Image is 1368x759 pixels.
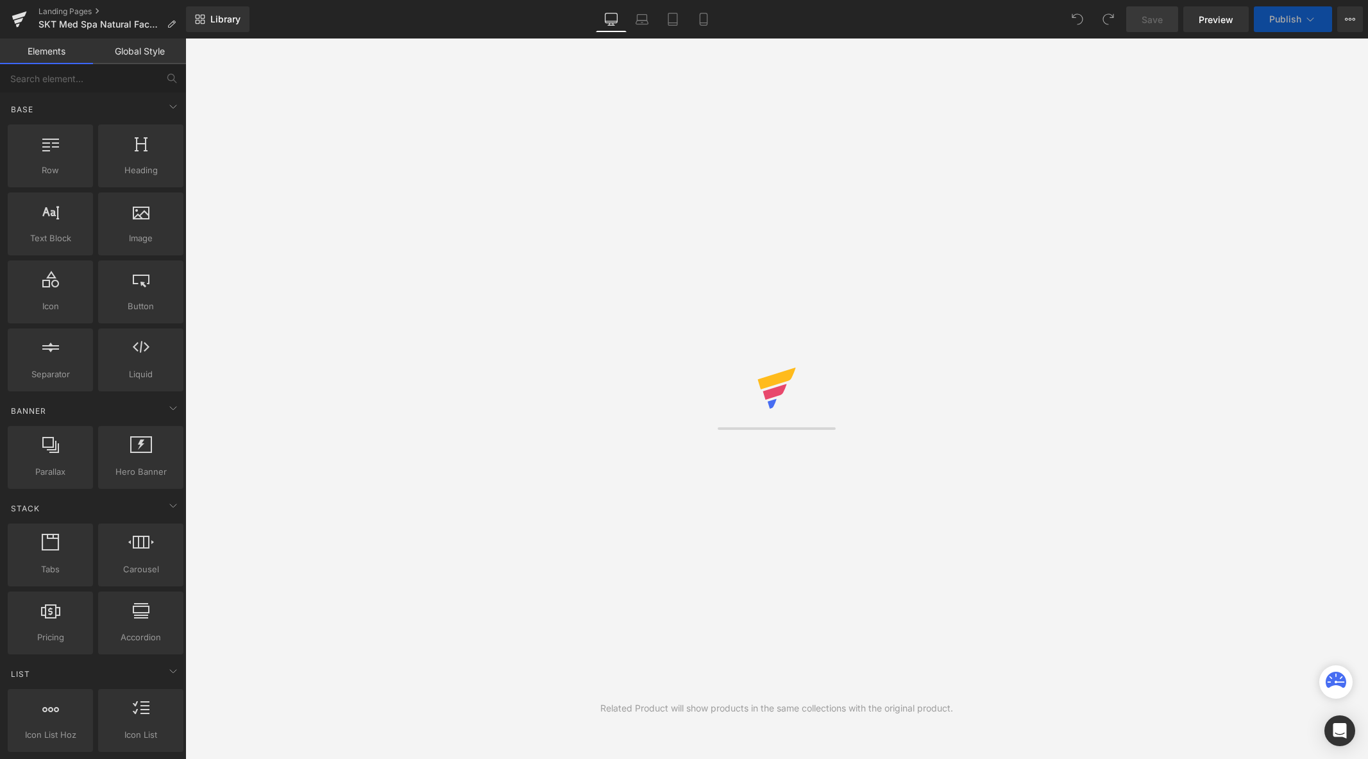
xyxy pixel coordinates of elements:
[12,465,89,479] span: Parallax
[102,232,180,245] span: Image
[12,368,89,381] span: Separator
[102,368,180,381] span: Liquid
[1269,14,1301,24] span: Publish
[1183,6,1249,32] a: Preview
[12,728,89,742] span: Icon List Hoz
[38,6,186,17] a: Landing Pages
[657,6,688,32] a: Tablet
[10,668,31,680] span: List
[102,563,180,576] span: Carousel
[12,563,89,576] span: Tabs
[596,6,627,32] a: Desktop
[1337,6,1363,32] button: More
[688,6,719,32] a: Mobile
[12,631,89,644] span: Pricing
[102,164,180,177] span: Heading
[210,13,241,25] span: Library
[1065,6,1090,32] button: Undo
[1199,13,1233,26] span: Preview
[38,19,162,30] span: SKT Med Spa Natural Facelift Facial Promo
[1324,715,1355,746] div: Open Intercom Messenger
[93,38,186,64] a: Global Style
[12,164,89,177] span: Row
[1142,13,1163,26] span: Save
[10,405,47,417] span: Banner
[102,631,180,644] span: Accordion
[10,502,41,515] span: Stack
[12,300,89,313] span: Icon
[10,103,35,115] span: Base
[186,6,249,32] a: New Library
[600,701,953,715] div: Related Product will show products in the same collections with the original product.
[627,6,657,32] a: Laptop
[102,728,180,742] span: Icon List
[1095,6,1121,32] button: Redo
[1254,6,1332,32] button: Publish
[102,465,180,479] span: Hero Banner
[12,232,89,245] span: Text Block
[102,300,180,313] span: Button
